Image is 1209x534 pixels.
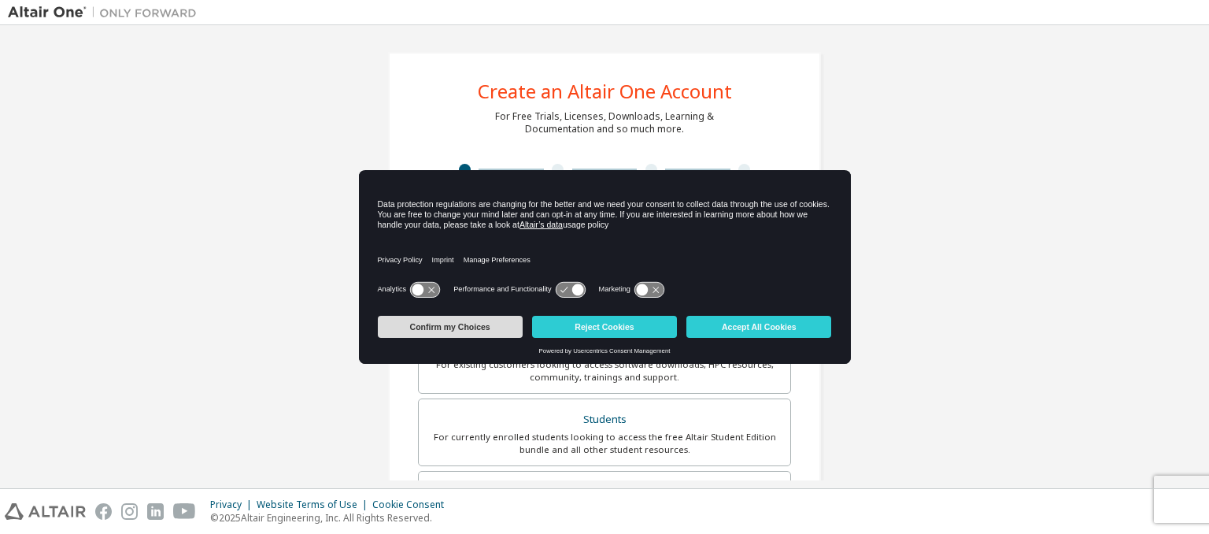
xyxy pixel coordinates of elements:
[210,511,453,525] p: © 2025 Altair Engineering, Inc. All Rights Reserved.
[8,5,205,20] img: Altair One
[173,503,196,520] img: youtube.svg
[428,431,781,456] div: For currently enrolled students looking to access the free Altair Student Edition bundle and all ...
[5,503,86,520] img: altair_logo.svg
[121,503,138,520] img: instagram.svg
[495,110,714,135] div: For Free Trials, Licenses, Downloads, Learning & Documentation and so much more.
[95,503,112,520] img: facebook.svg
[428,409,781,431] div: Students
[257,499,372,511] div: Website Terms of Use
[478,82,732,101] div: Create an Altair One Account
[372,499,453,511] div: Cookie Consent
[428,358,781,384] div: For existing customers looking to access software downloads, HPC resources, community, trainings ...
[210,499,257,511] div: Privacy
[147,503,164,520] img: linkedin.svg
